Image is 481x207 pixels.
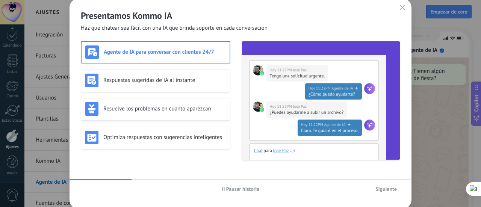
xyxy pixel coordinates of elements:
h3: Agente de IA para conversar con clientes 24/7 [104,48,226,56]
h2: Presentamos Kommo IA [81,10,400,21]
span: Haz que chatear sea fácil con una IA que brinda soporte en cada conversación [81,24,268,32]
h3: Respuestas sugeridas de IA al instante [103,77,226,84]
h3: Resuelve los problemas en cuanto aparezcan [103,105,226,112]
button: Pausar historia [218,183,263,195]
span: Siguiente [375,186,397,192]
button: Siguiente [372,183,400,195]
span: Pausar historia [226,186,260,192]
h3: Optimiza respuestas con sugerencias inteligentes [103,134,226,141]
